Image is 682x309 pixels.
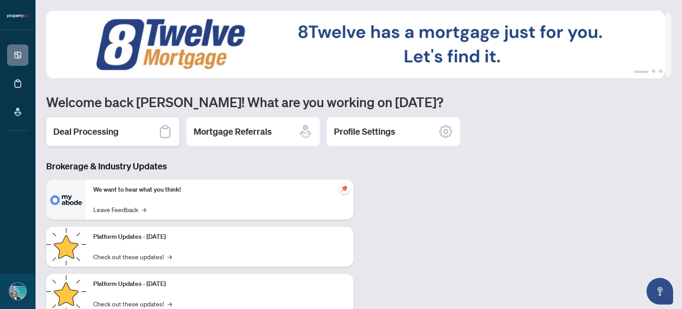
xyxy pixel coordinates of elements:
a: Check out these updates!→ [93,252,172,261]
p: Platform Updates - [DATE] [93,232,346,242]
img: logo [7,13,28,19]
button: 3 [659,69,662,73]
h1: Welcome back [PERSON_NAME]! What are you working on [DATE]? [46,93,671,110]
h3: Brokerage & Industry Updates [46,160,353,173]
p: Platform Updates - [DATE] [93,279,346,289]
h2: Profile Settings [334,125,395,138]
img: We want to hear what you think! [46,180,86,220]
h2: Deal Processing [53,125,119,138]
button: Open asap [646,278,673,305]
span: → [167,299,172,309]
h2: Mortgage Referrals [194,125,272,138]
img: Profile Icon [9,283,26,300]
span: → [142,205,146,214]
img: Slide 0 [46,11,665,78]
p: We want to hear what you think! [93,185,346,195]
a: Leave Feedback→ [93,205,146,214]
img: Platform Updates - July 21, 2025 [46,227,86,267]
button: 2 [652,69,655,73]
button: 1 [634,69,648,73]
span: → [167,252,172,261]
a: Check out these updates!→ [93,299,172,309]
span: pushpin [339,183,350,194]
